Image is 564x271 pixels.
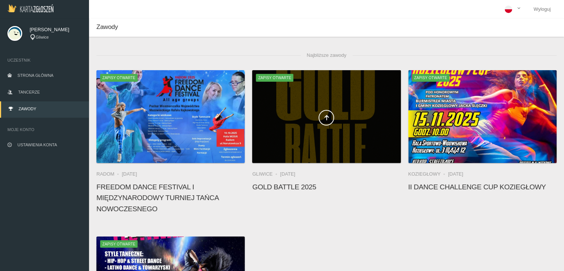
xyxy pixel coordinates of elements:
[252,70,400,163] a: Gold Battle 2025Zapisy otwarte
[252,182,400,192] h4: Gold Battle 2025
[408,170,448,178] li: Koziegłowy
[252,170,280,178] li: Gliwice
[448,170,463,178] li: [DATE]
[96,182,245,214] h4: FREEDOM DANCE FESTIVAL I Międzynarodowy Turniej Tańca Nowoczesnego
[122,170,137,178] li: [DATE]
[301,48,352,63] span: Najbliższe zawody
[7,126,82,133] span: Moje konto
[408,70,557,163] img: II Dance Challenge Cup KOZIEGŁOWY
[18,90,40,94] span: Tancerze
[256,74,293,81] span: Zapisy otwarte
[280,170,295,178] li: [DATE]
[96,70,245,163] img: FREEDOM DANCE FESTIVAL I Międzynarodowy Turniej Tańca Nowoczesnego
[7,4,53,12] img: Logo
[17,73,53,78] span: Strona główna
[100,74,138,81] span: Zapisy otwarte
[30,34,82,40] div: Gliwice
[30,26,82,33] span: [PERSON_NAME]
[408,182,557,192] h4: II Dance Challenge Cup KOZIEGŁOWY
[96,23,118,30] span: Zawody
[7,26,22,41] img: svg
[100,240,138,248] span: Zapisy otwarte
[19,107,36,111] span: Zawody
[17,143,57,147] span: Ustawienia konta
[96,170,122,178] li: Radom
[7,56,82,64] span: Uczestnik
[412,74,449,81] span: Zapisy otwarte
[96,70,245,163] a: FREEDOM DANCE FESTIVAL I Międzynarodowy Turniej Tańca NowoczesnegoZapisy otwarte
[408,70,557,163] a: II Dance Challenge Cup KOZIEGŁOWYZapisy otwarte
